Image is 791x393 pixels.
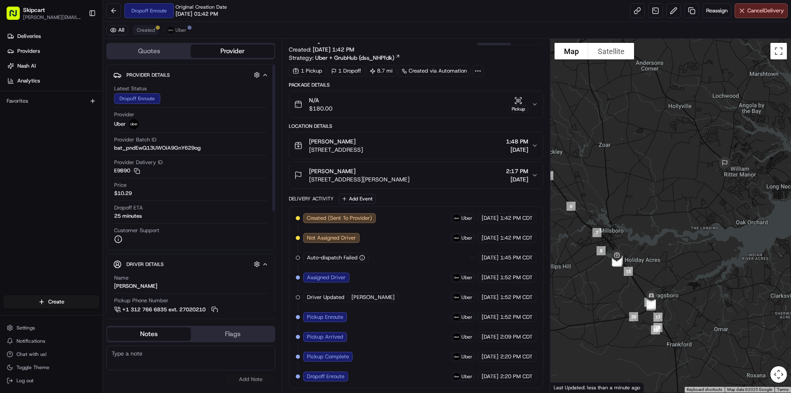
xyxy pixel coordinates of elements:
button: Start new chat [140,81,150,91]
span: Created: [289,45,354,54]
button: Settings [3,322,99,334]
div: 8.7 mi [366,65,396,77]
a: Created via Automation [398,65,470,77]
img: uber-new-logo.jpeg [129,119,139,129]
button: [PERSON_NAME][STREET_ADDRESS]1:48 PM[DATE] [289,132,543,159]
button: Created [133,25,159,35]
span: Pickup Arrived [307,333,343,341]
span: 2:17 PM [506,167,528,175]
button: Pickup [509,96,528,113]
span: 1:45 PM CDT [500,254,533,261]
button: Uber [164,25,190,35]
a: Open this area in Google Maps (opens a new window) [552,382,580,393]
span: 1:42 PM CDT [500,234,533,242]
span: Original Creation Date [176,4,227,10]
div: 1 Dropoff [328,65,365,77]
button: Add Event [339,194,375,204]
button: Quotes [107,45,191,58]
div: 5 [541,168,557,184]
img: uber-new-logo.jpeg [453,274,460,281]
span: [DATE] [482,333,498,341]
span: Nash AI [17,62,36,70]
span: Auto-dispatch Failed [307,254,358,261]
button: Chat with us! [3,348,99,360]
button: Toggle Theme [3,362,99,373]
img: Nash [8,8,25,25]
span: Uber [461,294,473,301]
button: Driver Details [113,257,268,271]
span: Knowledge Base [16,120,63,128]
span: $10.29 [114,190,132,197]
span: Pylon [82,140,100,146]
input: Clear [21,53,136,62]
span: [DATE] [482,214,498,222]
a: Uber + GrubHub (dss_NHPfdk) [315,54,400,62]
button: Create [3,295,99,308]
button: E9B90 [114,167,140,174]
button: [PERSON_NAME][STREET_ADDRESS][PERSON_NAME]2:17 PM[DATE] [289,162,543,188]
span: Log out [16,377,33,384]
a: 💻API Documentation [66,116,136,131]
img: uber-new-logo.jpeg [453,235,460,241]
div: Location Details [289,123,543,129]
span: Uber [461,373,473,380]
span: Driver Updated [307,294,344,301]
span: Dropoff Enroute [307,373,344,380]
span: Analytics [17,77,40,85]
span: Provider [114,111,134,118]
a: Deliveries [3,30,103,43]
button: Provider [191,45,274,58]
img: uber-new-logo.jpeg [453,294,460,301]
div: 📗 [8,120,15,127]
span: [DATE] [482,254,498,261]
span: 2:09 PM CDT [500,333,533,341]
div: 20 [626,309,641,325]
a: Powered byPylon [58,139,100,146]
span: Settings [16,325,35,331]
div: 25 minutes [114,212,142,220]
span: API Documentation [78,120,132,128]
button: Notes [107,327,191,341]
img: uber-new-logo.jpeg [167,27,174,33]
button: Skipcart[PERSON_NAME][EMAIL_ADDRESS][DOMAIN_NAME] [3,3,85,23]
a: Terms [777,387,789,392]
div: 17 [650,309,666,325]
button: Show satellite imagery [588,43,634,59]
span: [DATE] 1:42 PM [313,46,354,53]
div: 💻 [70,120,76,127]
span: Uber [176,27,187,33]
span: Deliveries [17,33,41,40]
button: Toggle fullscreen view [770,43,787,59]
span: [STREET_ADDRESS][PERSON_NAME] [309,175,410,184]
div: 8 [593,243,609,259]
span: [DATE] [482,294,498,301]
span: bat_pndEwQ13UWOiA9GnY629og [114,144,201,152]
span: 1:52 PM CDT [500,313,533,321]
span: Uber [461,314,473,320]
span: Created (Sent To Provider) [307,214,372,222]
span: 1:52 PM CDT [500,294,533,301]
span: Skipcart [23,6,45,14]
span: [PERSON_NAME][EMAIL_ADDRESS][DOMAIN_NAME] [23,14,82,21]
span: Uber [461,274,473,281]
span: Name [114,274,129,282]
div: 19 [648,322,663,338]
span: [DATE] [482,234,498,242]
button: Notifications [3,335,99,347]
a: +1 312 766 6835 ext. 27020210 [114,305,219,314]
span: Map data ©2025 Google [727,387,772,392]
button: N/A$180.00Pickup [289,91,543,118]
img: uber-new-logo.jpeg [453,314,460,320]
span: Customer Support [114,227,159,234]
span: Toggle Theme [16,364,49,371]
span: Uber + GrubHub (dss_NHPfdk) [315,54,394,62]
span: Uber [461,353,473,360]
span: [DATE] [506,146,528,154]
img: uber-new-logo.jpeg [453,334,460,340]
a: Providers [3,45,103,58]
span: Create [48,298,64,306]
span: Pickup Phone Number [114,297,168,304]
span: Not Assigned Driver [307,234,356,242]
